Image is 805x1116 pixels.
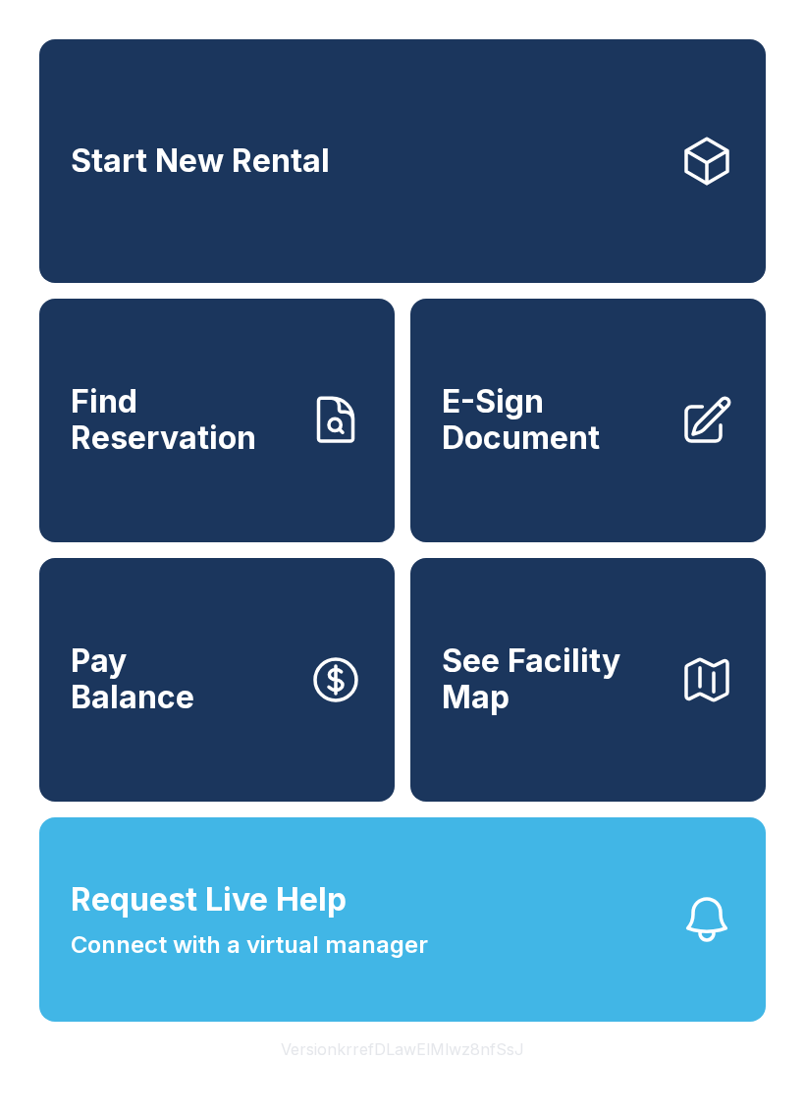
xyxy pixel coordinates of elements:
span: Start New Rental [71,143,330,180]
button: VersionkrrefDLawElMlwz8nfSsJ [265,1022,540,1077]
a: Find Reservation [39,299,395,542]
span: E-Sign Document [442,384,664,456]
a: Start New Rental [39,39,766,283]
span: Request Live Help [71,876,347,923]
button: PayBalance [39,558,395,802]
span: Connect with a virtual manager [71,927,428,963]
button: See Facility Map [410,558,766,802]
button: Request Live HelpConnect with a virtual manager [39,817,766,1022]
a: E-Sign Document [410,299,766,542]
span: Find Reservation [71,384,293,456]
span: Pay Balance [71,643,194,715]
span: See Facility Map [442,643,664,715]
